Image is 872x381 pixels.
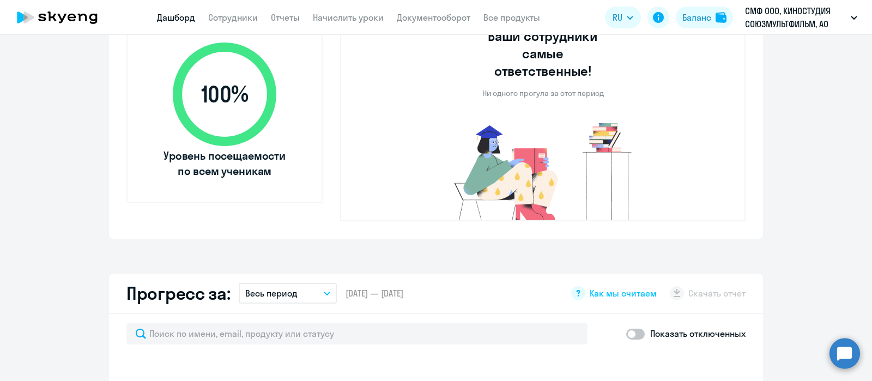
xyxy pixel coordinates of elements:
[745,4,846,31] p: СМФ ООО, КИНОСТУДИЯ СОЮЗМУЛЬТФИЛЬМ, АО
[313,12,384,23] a: Начислить уроки
[613,11,622,24] span: RU
[397,12,470,23] a: Документооборот
[126,282,230,304] h2: Прогресс за:
[473,27,613,80] h3: Ваши сотрудники самые ответственные!
[483,12,540,23] a: Все продукты
[271,12,300,23] a: Отчеты
[650,327,746,340] p: Показать отключенных
[126,323,588,344] input: Поиск по имени, email, продукту или статусу
[245,287,298,300] p: Весь период
[716,12,726,23] img: balance
[157,12,195,23] a: Дашборд
[434,120,652,220] img: no-truants
[208,12,258,23] a: Сотрудники
[740,4,863,31] button: СМФ ООО, КИНОСТУДИЯ СОЮЗМУЛЬТФИЛЬМ, АО
[605,7,641,28] button: RU
[482,88,604,98] p: Ни одного прогула за этот период
[682,11,711,24] div: Баланс
[162,81,287,107] span: 100 %
[346,287,403,299] span: [DATE] — [DATE]
[676,7,733,28] button: Балансbalance
[162,148,287,179] span: Уровень посещаемости по всем ученикам
[239,283,337,304] button: Весь период
[590,287,657,299] span: Как мы считаем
